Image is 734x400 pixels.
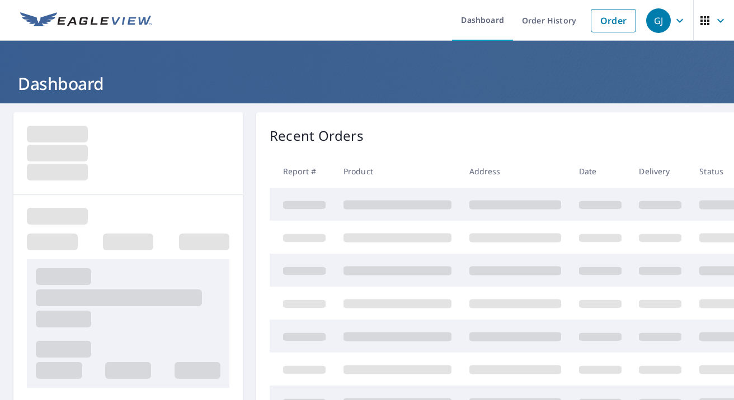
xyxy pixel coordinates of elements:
img: EV Logo [20,12,152,29]
div: GJ [646,8,671,33]
th: Date [570,155,631,188]
th: Report # [270,155,335,188]
th: Delivery [630,155,690,188]
a: Order [591,9,636,32]
th: Product [335,155,460,188]
h1: Dashboard [13,72,721,95]
th: Address [460,155,570,188]
p: Recent Orders [270,126,364,146]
